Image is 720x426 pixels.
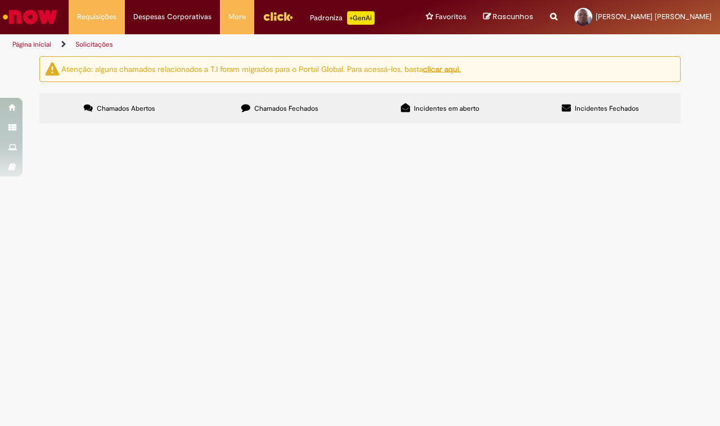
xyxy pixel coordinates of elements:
p: +GenAi [347,11,375,25]
a: Rascunhos [483,12,533,22]
span: Incidentes Fechados [575,104,639,113]
div: Padroniza [310,11,375,25]
ng-bind-html: Atenção: alguns chamados relacionados a T.I foram migrados para o Portal Global. Para acessá-los,... [61,64,461,74]
a: Página inicial [12,40,51,49]
span: Favoritos [435,11,466,22]
img: ServiceNow [1,6,59,28]
a: Solicitações [75,40,113,49]
img: click_logo_yellow_360x200.png [263,8,293,25]
span: More [228,11,246,22]
span: Requisições [77,11,116,22]
span: Despesas Corporativas [133,11,211,22]
a: clicar aqui. [423,64,461,74]
span: Rascunhos [493,11,533,22]
ul: Trilhas de página [8,34,471,55]
span: Chamados Fechados [254,104,318,113]
span: [PERSON_NAME] [PERSON_NAME] [596,12,712,21]
span: Incidentes em aberto [414,104,479,113]
span: Chamados Abertos [97,104,155,113]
